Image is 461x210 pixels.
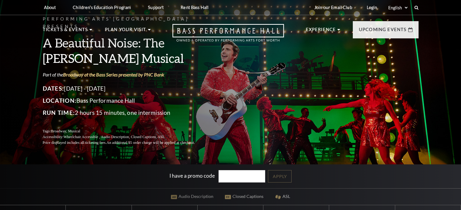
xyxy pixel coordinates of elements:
[43,97,77,104] span: Location:
[181,5,209,10] p: Rent Bass Hall
[51,129,80,133] span: Broadway, Musical
[148,5,164,10] p: Support
[106,141,195,145] span: An additional $5 order charge will be applied at checkout.
[105,26,146,37] p: Plan Your Visit
[359,26,407,37] p: Upcoming Events
[43,71,209,78] p: Part of the
[43,140,209,146] p: Price displayed includes all ticketing fees.
[43,134,209,140] p: Accessibility:
[43,108,209,118] p: 2 hours 15 minutes, one intermission
[43,109,75,116] span: Run Time:
[43,85,64,92] span: Dates:
[306,26,336,37] p: Experience
[63,72,164,77] a: Broadway at the Bass Series presented by PNC Bank
[43,128,209,134] p: Tags:
[73,5,131,10] p: Children's Education Program
[43,96,209,105] p: Bass Performance Hall
[43,26,88,37] p: Tickets & Events
[44,5,56,10] p: About
[387,5,409,11] select: Select:
[43,35,209,66] h3: A Beautiful Noise: The [PERSON_NAME] Musical
[169,173,215,179] label: I have a promo code
[63,135,165,139] span: Wheelchair Accessible , Audio Description, Closed Captions, ASL
[43,84,209,93] p: [DATE] - [DATE]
